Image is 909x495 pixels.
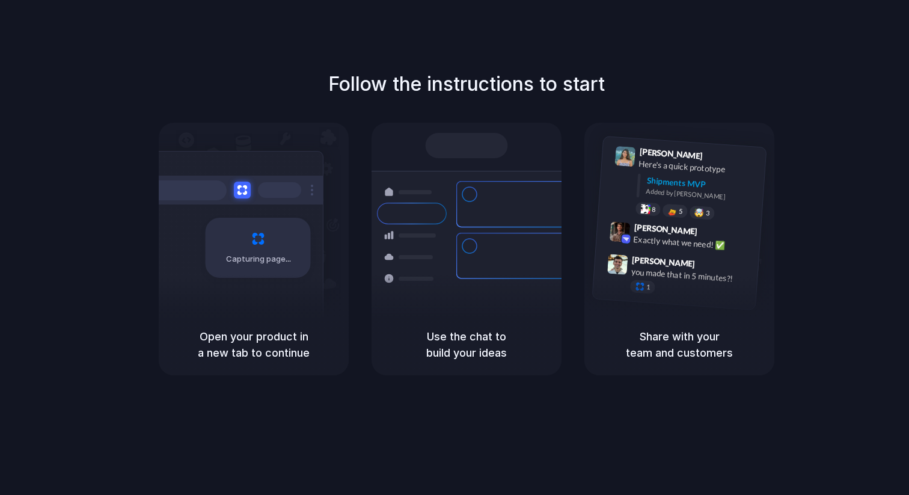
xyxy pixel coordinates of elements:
[646,174,757,194] div: Shipments MVP
[599,328,760,361] h5: Share with your team and customers
[699,259,723,274] span: 9:47 AM
[694,209,705,218] div: 🤯
[701,227,726,241] span: 9:42 AM
[646,186,756,204] div: Added by [PERSON_NAME]
[634,221,697,238] span: [PERSON_NAME]
[226,253,293,265] span: Capturing page
[632,253,696,271] span: [PERSON_NAME]
[633,233,753,254] div: Exactly what we need! ✅
[173,328,334,361] h5: Open your product in a new tab to continue
[631,266,751,286] div: you made that in 5 minutes?!
[679,208,683,215] span: 5
[706,151,731,165] span: 9:41 AM
[706,210,710,217] span: 3
[652,206,656,213] span: 8
[328,70,605,99] h1: Follow the instructions to start
[646,284,650,291] span: 1
[386,328,547,361] h5: Use the chat to build your ideas
[638,158,759,178] div: Here's a quick prototype
[639,145,703,162] span: [PERSON_NAME]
